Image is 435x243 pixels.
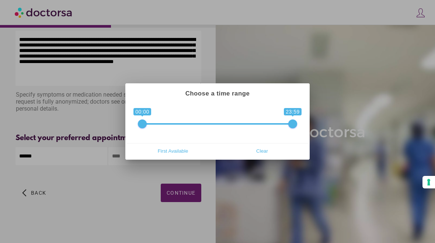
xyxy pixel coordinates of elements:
span: 23:59 [284,108,302,115]
button: Your consent preferences for tracking technologies [422,176,435,188]
button: Clear [217,145,307,157]
button: First Available [128,145,217,157]
strong: Choose a time range [185,90,250,97]
span: First Available [130,145,215,156]
span: 00:00 [133,108,151,115]
span: Clear [220,145,304,156]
